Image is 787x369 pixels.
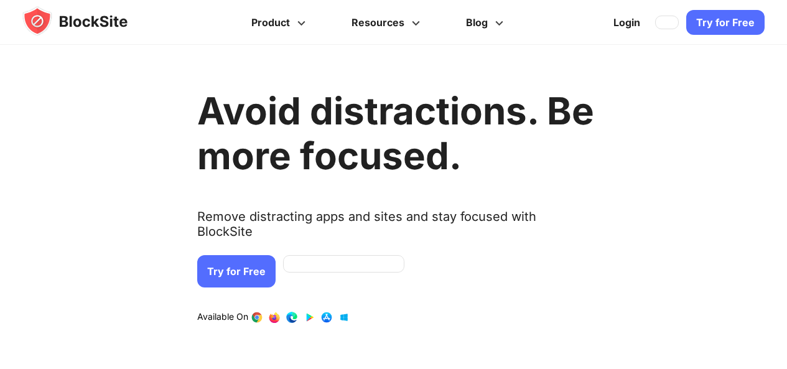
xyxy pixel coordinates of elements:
[22,6,152,36] img: blocksite-icon.5d769676.svg
[197,311,248,324] text: Available On
[197,209,594,249] text: Remove distracting apps and sites and stay focused with BlockSite
[197,88,594,178] h1: Avoid distractions. Be more focused.
[686,10,765,35] a: Try for Free
[197,255,276,287] a: Try for Free
[606,7,648,37] a: Login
